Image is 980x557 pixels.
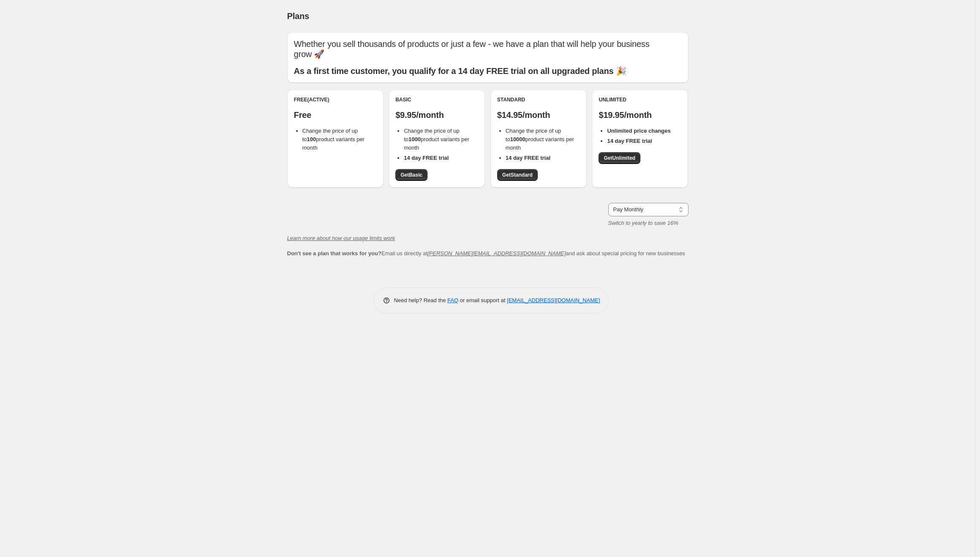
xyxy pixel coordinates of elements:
a: Learn more about how our usage limits work [287,235,395,241]
span: Change the price of up to product variants per month [506,128,574,151]
p: Whether you sell thousands of products or just a few - we have a plan that will help your busines... [294,39,682,59]
b: Unlimited price changes [607,128,670,134]
div: Free (Active) [294,96,377,103]
a: GetStandard [497,169,538,181]
div: Basic [395,96,478,103]
a: [EMAIL_ADDRESS][DOMAIN_NAME] [507,297,600,303]
span: Need help? Read the [394,297,448,303]
b: 14 day FREE trial [404,155,449,161]
span: Get Standard [502,172,533,178]
a: FAQ [447,297,458,303]
p: Free [294,110,377,120]
b: 100 [307,136,316,142]
p: $9.95/month [395,110,478,120]
p: $19.95/month [599,110,681,120]
b: As a first time customer, you qualify for a 14 day FREE trial on all upgraded plans 🎉 [294,66,626,76]
span: or email support at [458,297,507,303]
b: Don't see a plan that works for you? [287,250,381,257]
a: GetUnlimited [599,152,640,164]
span: Plans [287,11,309,21]
span: Change the price of up to product variants per month [302,128,365,151]
b: 14 day FREE trial [506,155,550,161]
a: [PERSON_NAME][EMAIL_ADDRESS][DOMAIN_NAME] [427,250,566,257]
span: Email us directly at and ask about special pricing for new businesses [287,250,685,257]
span: Get Basic [400,172,422,178]
b: 14 day FREE trial [607,138,652,144]
div: Unlimited [599,96,681,103]
span: Change the price of up to product variants per month [404,128,469,151]
b: 1000 [408,136,421,142]
i: Switch to yearly to save 16% [608,220,678,226]
div: Standard [497,96,580,103]
span: Get Unlimited [604,155,635,161]
b: 10000 [510,136,525,142]
a: GetBasic [395,169,427,181]
p: $14.95/month [497,110,580,120]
